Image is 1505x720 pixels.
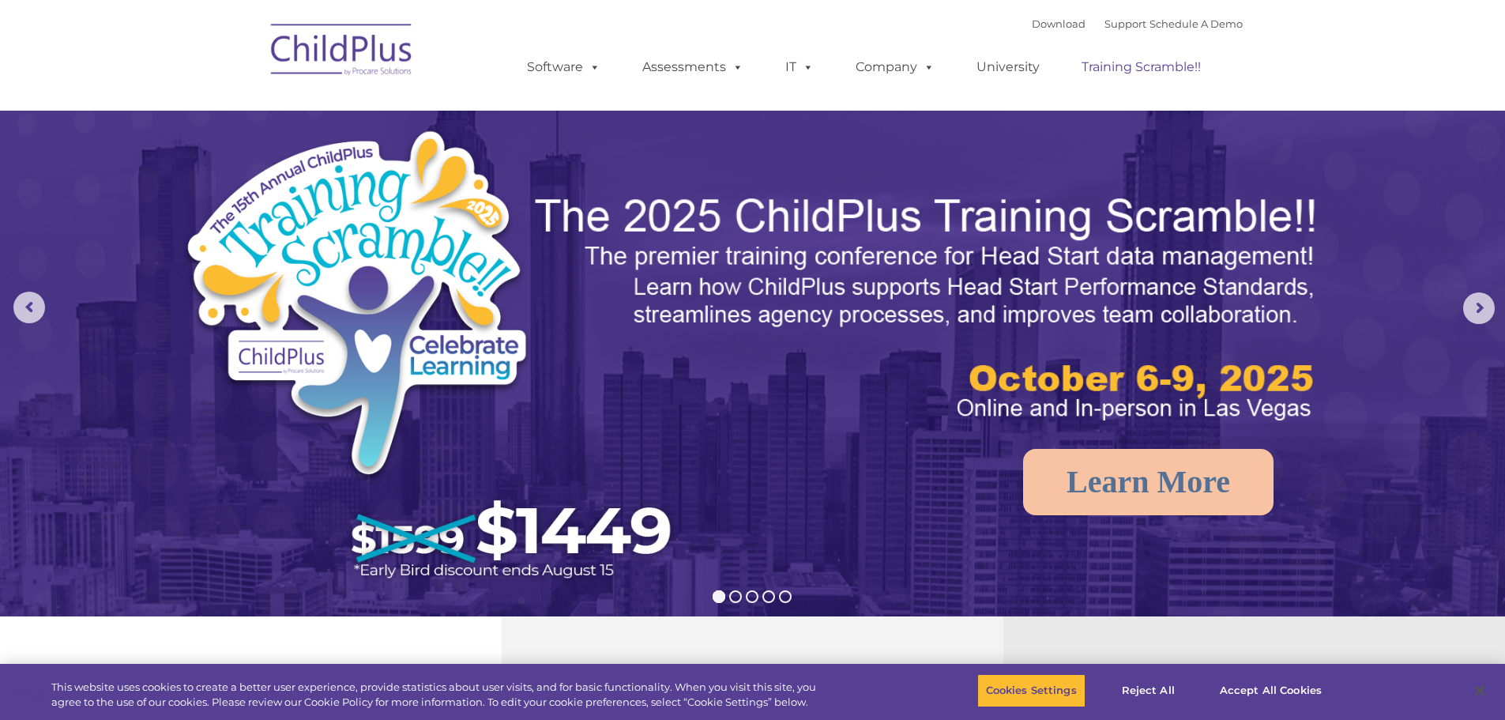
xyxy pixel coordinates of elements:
a: Learn More [1023,449,1274,515]
button: Reject All [1099,674,1198,707]
span: Last name [220,104,268,116]
a: Company [840,51,950,83]
a: Download [1032,17,1085,30]
a: IT [769,51,830,83]
a: Support [1104,17,1146,30]
span: Phone number [220,169,287,181]
button: Close [1462,673,1497,708]
a: Software [511,51,616,83]
img: ChildPlus by Procare Solutions [263,13,421,92]
a: University [961,51,1055,83]
div: This website uses cookies to create a better user experience, provide statistics about user visit... [51,680,828,711]
button: Cookies Settings [977,674,1085,707]
button: Accept All Cookies [1211,674,1330,707]
a: Training Scramble!! [1066,51,1217,83]
a: Assessments [626,51,759,83]
a: Schedule A Demo [1149,17,1243,30]
font: | [1032,17,1243,30]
